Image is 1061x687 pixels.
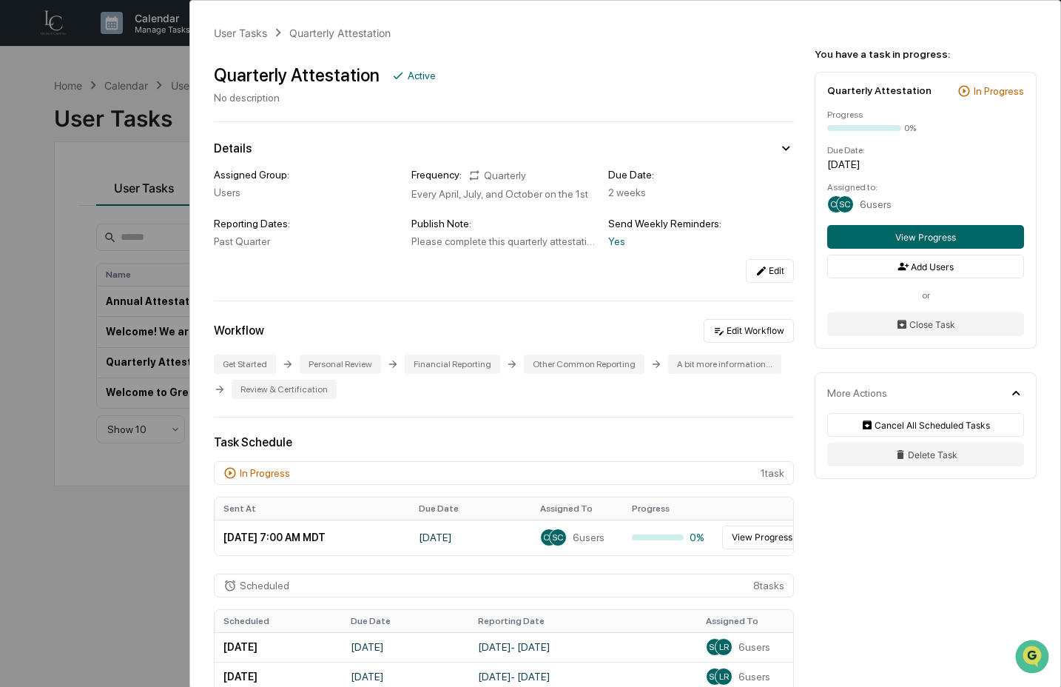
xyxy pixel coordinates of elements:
img: 1746055101610-c473b297-6a78-478c-a979-82029cc54cd1 [15,113,41,140]
td: [DATE] 7:00 AM MDT [215,520,410,555]
td: [DATE] [410,520,531,555]
iframe: Open customer support [1014,638,1054,678]
th: Scheduled [215,610,342,632]
div: Scheduled [240,580,289,592]
div: Workflow [214,324,264,338]
div: Users [214,187,400,198]
div: Quarterly Attestation [289,27,391,39]
div: Progress [827,110,1024,120]
td: [DATE] - [DATE] [469,632,697,662]
button: Delete Task [827,443,1024,466]
span: 6 users [860,198,892,210]
span: Data Lookup [30,215,93,229]
div: 2 weeks [608,187,794,198]
div: We're available if you need us! [50,128,187,140]
span: 6 users [738,671,770,683]
span: SC [552,532,564,543]
div: Other Common Reporting [524,355,644,374]
div: Past Quarter [214,235,400,247]
span: SC [839,199,851,210]
button: View Progress [722,526,802,549]
div: Quarterly Attestation [214,64,380,86]
span: SC [709,671,721,682]
span: Pylon [147,251,179,262]
span: SC [709,642,721,652]
div: 🗄️ [107,188,119,200]
div: A bit more information... [668,355,781,374]
td: [DATE] [342,632,469,662]
div: No description [214,92,436,104]
div: Personal Review [300,355,381,374]
span: 6 users [738,641,770,653]
div: 🖐️ [15,188,27,200]
div: Quarterly [468,169,526,182]
button: Cancel All Scheduled Tasks [827,413,1024,437]
div: Due Date: [608,169,794,181]
div: Financial Reporting [405,355,500,374]
div: 0% [632,532,706,543]
div: or [827,290,1024,301]
span: LR [719,642,729,652]
span: 6 users [573,532,604,543]
button: Add Users [827,255,1024,278]
div: Review & Certification [232,380,337,399]
div: Get Started [214,355,276,374]
div: Frequency: [411,169,462,182]
span: Preclearance [30,187,95,201]
div: Publish Note: [411,218,597,229]
th: Progress [623,497,715,520]
button: Close Task [827,312,1024,336]
div: Assigned to: [827,182,1024,192]
div: Please complete this quarterly attestation. [411,235,597,247]
div: In Progress [974,85,1024,97]
div: Assigned Group: [214,169,400,181]
th: Reporting Date [469,610,697,632]
div: Quarterly Attestation [827,84,932,96]
button: Start new chat [252,118,269,135]
div: Yes [608,235,794,247]
div: Reporting Dates: [214,218,400,229]
div: Start new chat [50,113,243,128]
div: [DATE] [827,158,1024,170]
a: 🗄️Attestations [101,181,189,207]
span: LR [719,671,729,682]
p: How can we help? [15,31,269,55]
th: Sent At [215,497,410,520]
div: Task Schedule [214,435,794,449]
span: Attestations [122,187,183,201]
th: Due Date [410,497,531,520]
div: Send Weekly Reminders: [608,218,794,229]
div: User Tasks [214,27,267,39]
div: Active [408,70,436,81]
div: 1 task [214,461,794,485]
div: More Actions [827,387,887,399]
th: Due Date [342,610,469,632]
button: Edit [746,259,794,283]
td: [DATE] [215,632,342,662]
div: 0% [904,123,916,133]
div: You have a task in progress: [815,48,1037,60]
div: 🔎 [15,216,27,228]
div: In Progress [240,467,290,479]
span: CP [830,199,842,210]
div: 8 task s [214,574,794,597]
div: Every April, July, and October on the 1st [411,188,597,200]
div: Details [214,141,252,155]
button: Edit Workflow [704,319,794,343]
th: Assigned To [697,610,793,632]
th: Assigned To [531,497,623,520]
button: View Progress [827,225,1024,249]
span: CP [543,532,555,543]
a: 🖐️Preclearance [9,181,101,207]
a: 🔎Data Lookup [9,209,99,235]
div: Due Date: [827,145,1024,155]
a: Powered byPylon [104,250,179,262]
